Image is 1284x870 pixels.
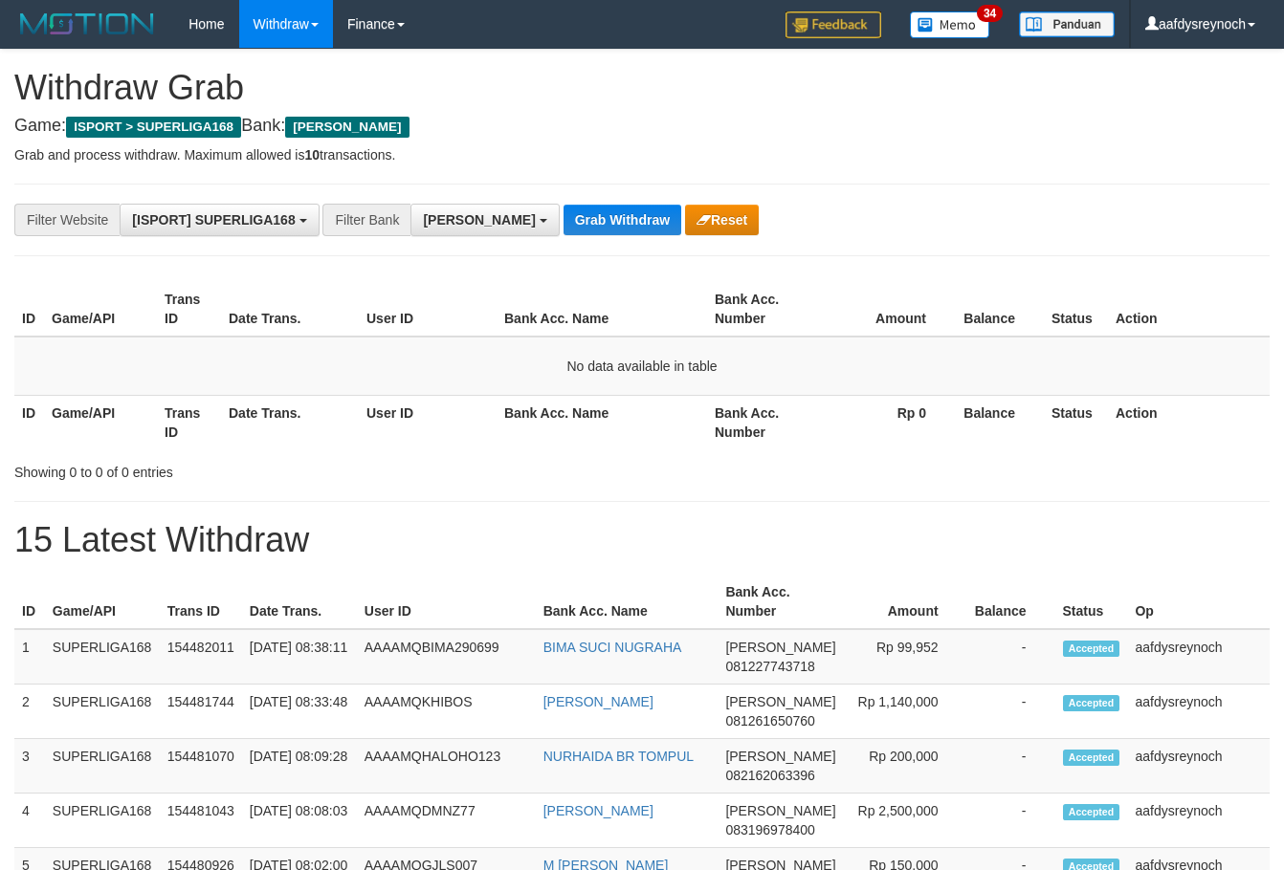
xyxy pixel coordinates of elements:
span: [PERSON_NAME] [725,803,835,818]
th: Trans ID [160,575,242,629]
img: Button%20Memo.svg [910,11,990,38]
td: SUPERLIGA168 [45,794,160,848]
a: BIMA SUCI NUGRAHA [543,640,682,655]
td: AAAAMQKHIBOS [357,685,536,739]
h1: Withdraw Grab [14,69,1270,107]
th: Action [1108,282,1270,337]
span: [ISPORT] SUPERLIGA168 [132,212,295,228]
td: 154481043 [160,794,242,848]
th: User ID [357,575,536,629]
span: Copy 081261650760 to clipboard [725,713,814,729]
button: Grab Withdraw [564,205,681,235]
a: NURHAIDA BR TOMPUL [543,749,694,764]
td: Rp 2,500,000 [844,794,967,848]
th: Bank Acc. Number [707,282,820,337]
th: Trans ID [157,395,221,449]
span: [PERSON_NAME] [725,694,835,709]
td: 2 [14,685,45,739]
button: [PERSON_NAME] [410,204,559,236]
span: Copy 082162063396 to clipboard [725,768,814,783]
td: 154481744 [160,685,242,739]
th: Bank Acc. Name [497,282,707,337]
div: Filter Website [14,204,120,236]
button: Reset [685,205,759,235]
td: 1 [14,629,45,685]
p: Grab and process withdraw. Maximum allowed is transactions. [14,145,1270,164]
th: Balance [967,575,1055,629]
td: Rp 200,000 [844,739,967,794]
span: [PERSON_NAME] [725,749,835,764]
th: Date Trans. [221,395,359,449]
h1: 15 Latest Withdraw [14,521,1270,559]
h4: Game: Bank: [14,117,1270,136]
td: No data available in table [14,337,1270,396]
span: Copy 083196978400 to clipboard [725,822,814,837]
span: [PERSON_NAME] [285,117,409,138]
th: ID [14,575,45,629]
th: Rp 0 [820,395,955,449]
td: 154482011 [160,629,242,685]
td: 4 [14,794,45,848]
td: SUPERLIGA168 [45,685,160,739]
td: [DATE] 08:38:11 [242,629,357,685]
th: Date Trans. [242,575,357,629]
td: - [967,739,1055,794]
div: Filter Bank [322,204,410,236]
th: ID [14,282,44,337]
th: ID [14,395,44,449]
button: [ISPORT] SUPERLIGA168 [120,204,319,236]
span: Accepted [1063,750,1120,766]
th: Game/API [45,575,160,629]
td: Rp 99,952 [844,629,967,685]
td: aafdysreynoch [1127,629,1270,685]
th: Amount [844,575,967,629]
th: User ID [359,282,497,337]
th: Status [1044,282,1108,337]
th: Balance [955,282,1044,337]
a: [PERSON_NAME] [543,694,653,709]
th: Op [1127,575,1270,629]
td: 3 [14,739,45,794]
td: SUPERLIGA168 [45,739,160,794]
th: Bank Acc. Number [707,395,820,449]
td: AAAAMQHALOHO123 [357,739,536,794]
span: Accepted [1063,695,1120,711]
td: Rp 1,140,000 [844,685,967,739]
td: aafdysreynoch [1127,794,1270,848]
img: Feedback.jpg [786,11,881,38]
td: [DATE] 08:33:48 [242,685,357,739]
td: - [967,685,1055,739]
td: SUPERLIGA168 [45,629,160,685]
td: 154481070 [160,739,242,794]
th: Trans ID [157,282,221,337]
span: Accepted [1063,641,1120,657]
div: Showing 0 to 0 of 0 entries [14,455,520,482]
th: Game/API [44,282,157,337]
td: [DATE] 08:09:28 [242,739,357,794]
td: - [967,629,1055,685]
span: 34 [977,5,1003,22]
span: [PERSON_NAME] [423,212,535,228]
th: Amount [820,282,955,337]
span: [PERSON_NAME] [725,640,835,655]
th: Status [1055,575,1128,629]
td: - [967,794,1055,848]
td: AAAAMQBIMA290699 [357,629,536,685]
td: [DATE] 08:08:03 [242,794,357,848]
th: Status [1044,395,1108,449]
th: Bank Acc. Number [718,575,843,629]
span: Copy 081227743718 to clipboard [725,659,814,674]
img: panduan.png [1019,11,1115,37]
td: aafdysreynoch [1127,739,1270,794]
th: Bank Acc. Name [497,395,707,449]
span: Accepted [1063,804,1120,820]
strong: 10 [304,147,320,163]
a: [PERSON_NAME] [543,803,653,818]
td: aafdysreynoch [1127,685,1270,739]
img: MOTION_logo.png [14,10,160,38]
th: Balance [955,395,1044,449]
span: ISPORT > SUPERLIGA168 [66,117,241,138]
td: AAAAMQDMNZ77 [357,794,536,848]
th: User ID [359,395,497,449]
th: Action [1108,395,1270,449]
